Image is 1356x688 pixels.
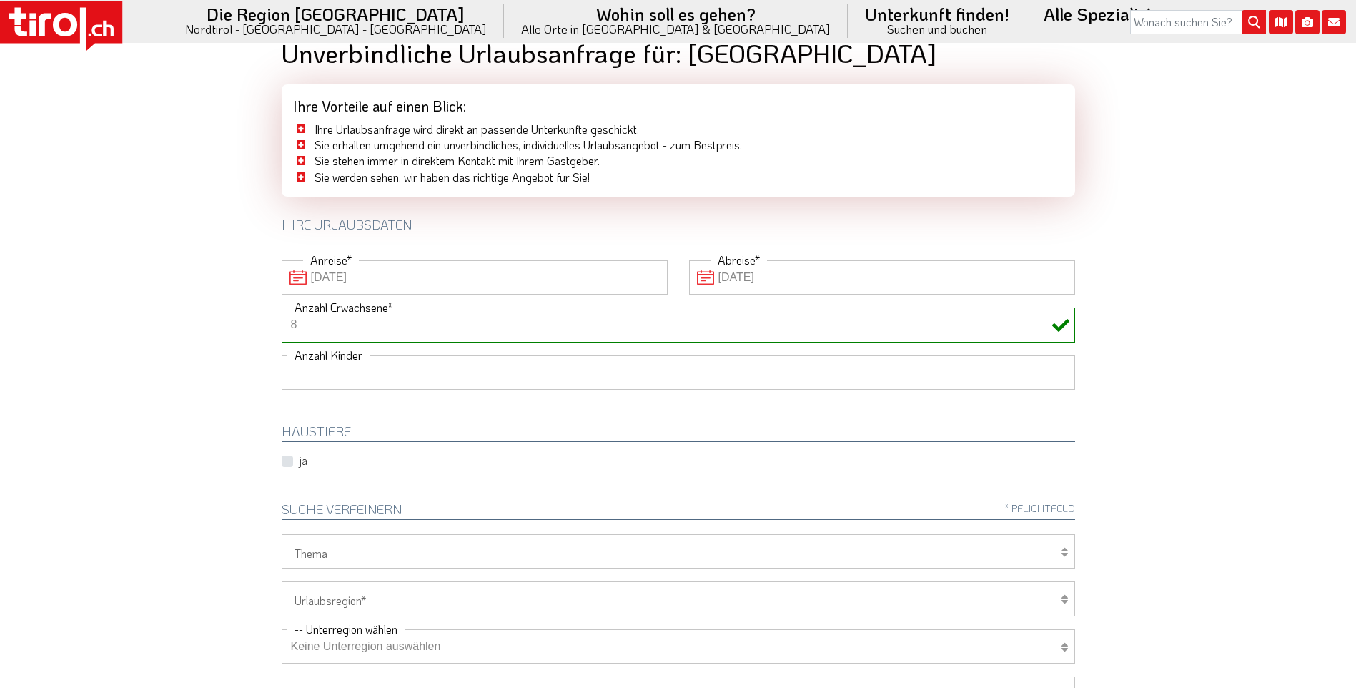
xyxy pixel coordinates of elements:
i: Fotogalerie [1295,10,1320,34]
input: Wonach suchen Sie? [1130,10,1266,34]
label: ja [299,453,307,468]
h2: Ihre Urlaubsdaten [282,218,1075,235]
small: Suchen und buchen [865,23,1009,35]
small: Alle Orte in [GEOGRAPHIC_DATA] & [GEOGRAPHIC_DATA] [521,23,831,35]
li: Sie stehen immer in direktem Kontakt mit Ihrem Gastgeber. [293,153,1064,169]
li: Sie erhalten umgehend ein unverbindliches, individuelles Urlaubsangebot - zum Bestpreis. [293,137,1064,153]
i: Kontakt [1322,10,1346,34]
span: * Pflichtfeld [1004,503,1075,513]
li: Sie werden sehen, wir haben das richtige Angebot für Sie! [293,169,1064,185]
small: Nordtirol - [GEOGRAPHIC_DATA] - [GEOGRAPHIC_DATA] [185,23,487,35]
i: Karte öffnen [1269,10,1293,34]
h2: HAUSTIERE [282,425,1075,442]
div: Ihre Vorteile auf einen Blick: [282,84,1075,122]
h2: Suche verfeinern [282,503,1075,520]
li: Ihre Urlaubsanfrage wird direkt an passende Unterkünfte geschickt. [293,122,1064,137]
